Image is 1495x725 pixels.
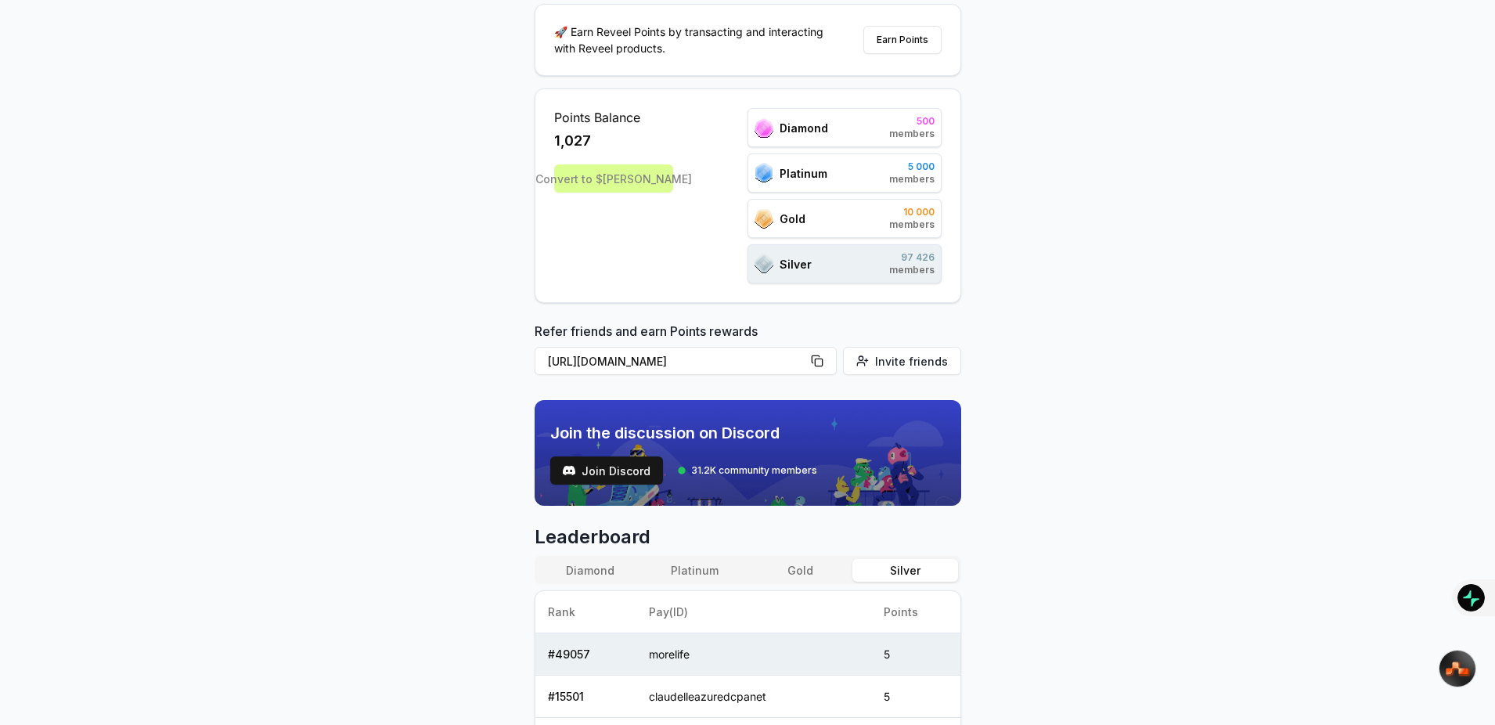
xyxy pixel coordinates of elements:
span: Join Discord [582,463,650,479]
span: Invite friends [875,353,948,370]
td: morelife [636,633,871,676]
th: Rank [535,591,636,633]
td: 5 [871,676,960,718]
span: 10 000 [889,206,935,218]
img: ranks_icon [755,163,773,183]
span: 1,027 [554,130,591,152]
button: Join Discord [550,456,663,485]
span: Silver [780,256,812,272]
img: ranks_icon [755,254,773,274]
button: [URL][DOMAIN_NAME] [535,347,837,375]
span: Diamond [780,120,828,136]
span: Gold [780,211,805,227]
th: Points [871,591,960,633]
td: # 49057 [535,633,636,676]
td: 5 [871,633,960,676]
img: test [563,464,575,477]
span: 5 000 [889,161,935,173]
span: Platinum [780,165,827,182]
button: Silver [852,559,957,582]
button: Diamond [538,559,643,582]
span: 97 426 [889,251,935,264]
a: testJoin Discord [550,456,663,485]
td: claudelleazuredcpanet [636,676,871,718]
span: Leaderboard [535,525,961,550]
span: members [889,264,935,276]
img: svg+xml,%3Csvg%20xmlns%3D%22http%3A%2F%2Fwww.w3.org%2F2000%2Fsvg%22%20width%3D%2233%22%20height%3... [1445,661,1471,677]
button: Platinum [643,559,747,582]
span: Points Balance [554,108,673,127]
span: members [889,173,935,186]
p: 🚀 Earn Reveel Points by transacting and interacting with Reveel products. [554,23,836,56]
span: members [889,128,935,140]
button: Invite friends [843,347,961,375]
button: Earn Points [863,26,942,54]
span: Join the discussion on Discord [550,422,817,444]
img: ranks_icon [755,118,773,138]
button: Gold [747,559,852,582]
span: 500 [889,115,935,128]
th: Pay(ID) [636,591,871,633]
span: 31.2K community members [691,464,817,477]
div: Refer friends and earn Points rewards [535,322,961,381]
td: # 15501 [535,676,636,718]
img: discord_banner [535,400,961,506]
img: ranks_icon [755,209,773,229]
span: members [889,218,935,231]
